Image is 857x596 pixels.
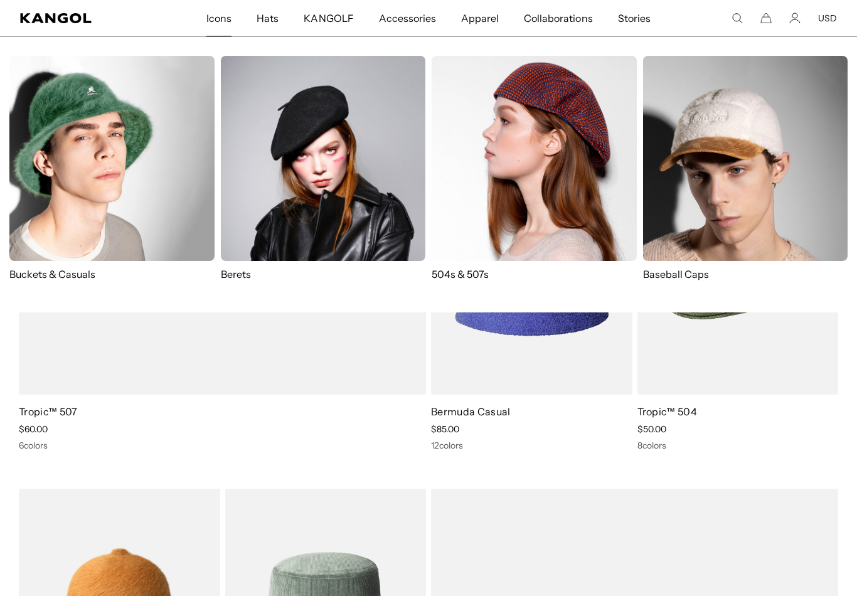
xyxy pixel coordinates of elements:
[431,405,510,418] a: Bermuda Casual
[432,56,637,281] a: 504s & 507s
[637,405,698,418] a: Tropic™ 504
[789,13,801,24] a: Account
[19,423,48,435] span: $60.00
[9,56,215,281] a: Buckets & Casuals
[221,56,426,281] a: Berets
[818,13,837,24] button: USD
[637,440,839,451] div: 8 colors
[221,267,426,281] p: Berets
[432,267,637,281] p: 504s & 507s
[9,267,215,281] p: Buckets & Casuals
[643,267,848,281] p: Baseball Caps
[431,440,632,451] div: 12 colors
[19,440,426,451] div: 6 colors
[732,13,743,24] summary: Search here
[643,56,848,294] a: Baseball Caps
[760,13,772,24] button: Cart
[19,405,78,418] a: Tropic™ 507
[637,423,666,435] span: $50.00
[431,423,459,435] span: $85.00
[20,13,136,23] a: Kangol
